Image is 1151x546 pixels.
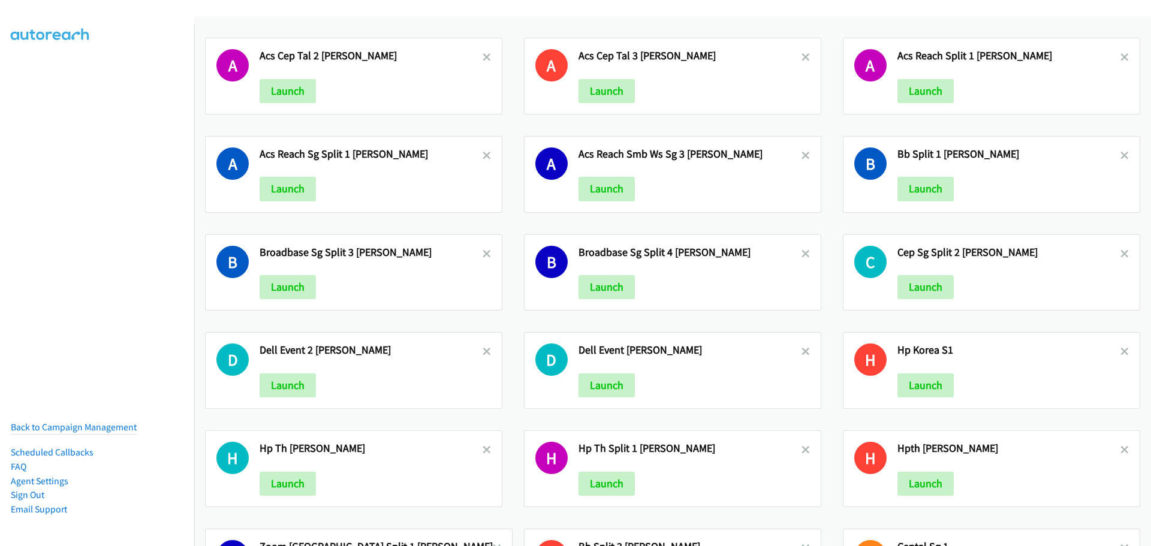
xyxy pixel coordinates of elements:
[260,275,316,299] button: Launch
[578,49,802,63] h2: Acs Cep Tal 3 [PERSON_NAME]
[11,461,26,472] a: FAQ
[578,246,802,260] h2: Broadbase Sg Split 4 [PERSON_NAME]
[260,246,483,260] h2: Broadbase Sg Split 3 [PERSON_NAME]
[260,147,483,161] h2: Acs Reach Sg Split 1 [PERSON_NAME]
[578,343,802,357] h2: Dell Event [PERSON_NAME]
[578,79,635,103] button: Launch
[260,472,316,496] button: Launch
[11,489,44,500] a: Sign Out
[578,472,635,496] button: Launch
[260,177,316,201] button: Launch
[854,246,887,278] h1: C
[216,49,249,82] h1: A
[260,79,316,103] button: Launch
[897,343,1120,357] h2: Hp Korea S1
[578,275,635,299] button: Launch
[260,343,483,357] h2: Dell Event 2 [PERSON_NAME]
[535,343,568,376] h1: D
[11,475,68,487] a: Agent Settings
[897,49,1120,63] h2: Acs Reach Split 1 [PERSON_NAME]
[260,49,483,63] h2: Acs Cep Tal 2 [PERSON_NAME]
[578,147,802,161] h2: Acs Reach Smb Ws Sg 3 [PERSON_NAME]
[260,442,483,455] h2: Hp Th [PERSON_NAME]
[854,49,887,82] h1: A
[11,503,67,515] a: Email Support
[854,147,887,180] h1: B
[535,246,568,278] h1: B
[578,442,802,455] h2: Hp Th Split 1 [PERSON_NAME]
[897,275,954,299] button: Launch
[578,177,635,201] button: Launch
[578,373,635,397] button: Launch
[216,442,249,474] h1: H
[260,373,316,397] button: Launch
[535,49,568,82] h1: A
[897,79,954,103] button: Launch
[897,442,1120,455] h2: Hpth [PERSON_NAME]
[897,373,954,397] button: Launch
[897,147,1120,161] h2: Bb Split 1 [PERSON_NAME]
[854,343,887,376] h1: H
[535,147,568,180] h1: A
[11,421,137,433] a: Back to Campaign Management
[897,246,1120,260] h2: Cep Sg Split 2 [PERSON_NAME]
[854,442,887,474] h1: H
[11,447,94,458] a: Scheduled Callbacks
[216,246,249,278] h1: B
[897,472,954,496] button: Launch
[216,147,249,180] h1: A
[216,343,249,376] h1: D
[897,177,954,201] button: Launch
[535,442,568,474] h1: H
